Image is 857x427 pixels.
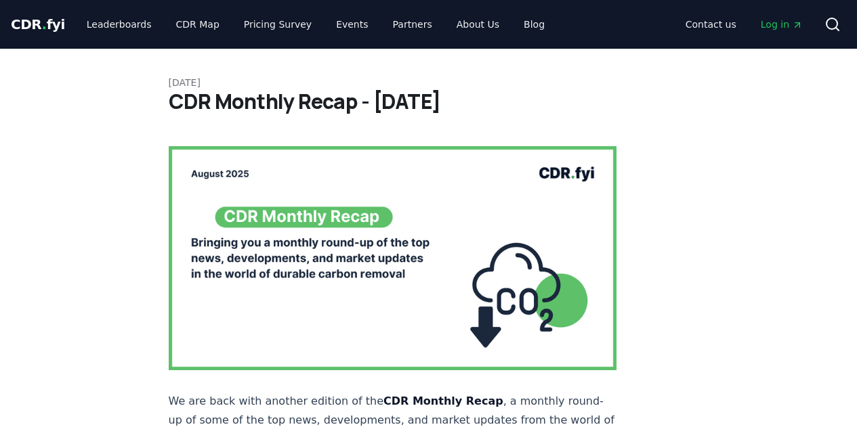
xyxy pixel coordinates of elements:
nav: Main [675,12,814,37]
a: CDR Map [165,12,230,37]
nav: Main [76,12,556,37]
a: Pricing Survey [233,12,322,37]
span: . [42,16,47,32]
p: [DATE] [169,76,689,89]
a: Partners [382,12,443,37]
h1: CDR Monthly Recap - [DATE] [169,89,689,114]
a: Contact us [675,12,747,37]
strong: CDR Monthly Recap [383,395,503,407]
a: Blog [513,12,556,37]
a: Leaderboards [76,12,163,37]
span: Log in [761,18,803,31]
a: About Us [446,12,510,37]
a: Events [325,12,379,37]
a: Log in [750,12,814,37]
span: CDR fyi [11,16,65,32]
img: blog post image [169,146,617,370]
a: CDR.fyi [11,15,65,34]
